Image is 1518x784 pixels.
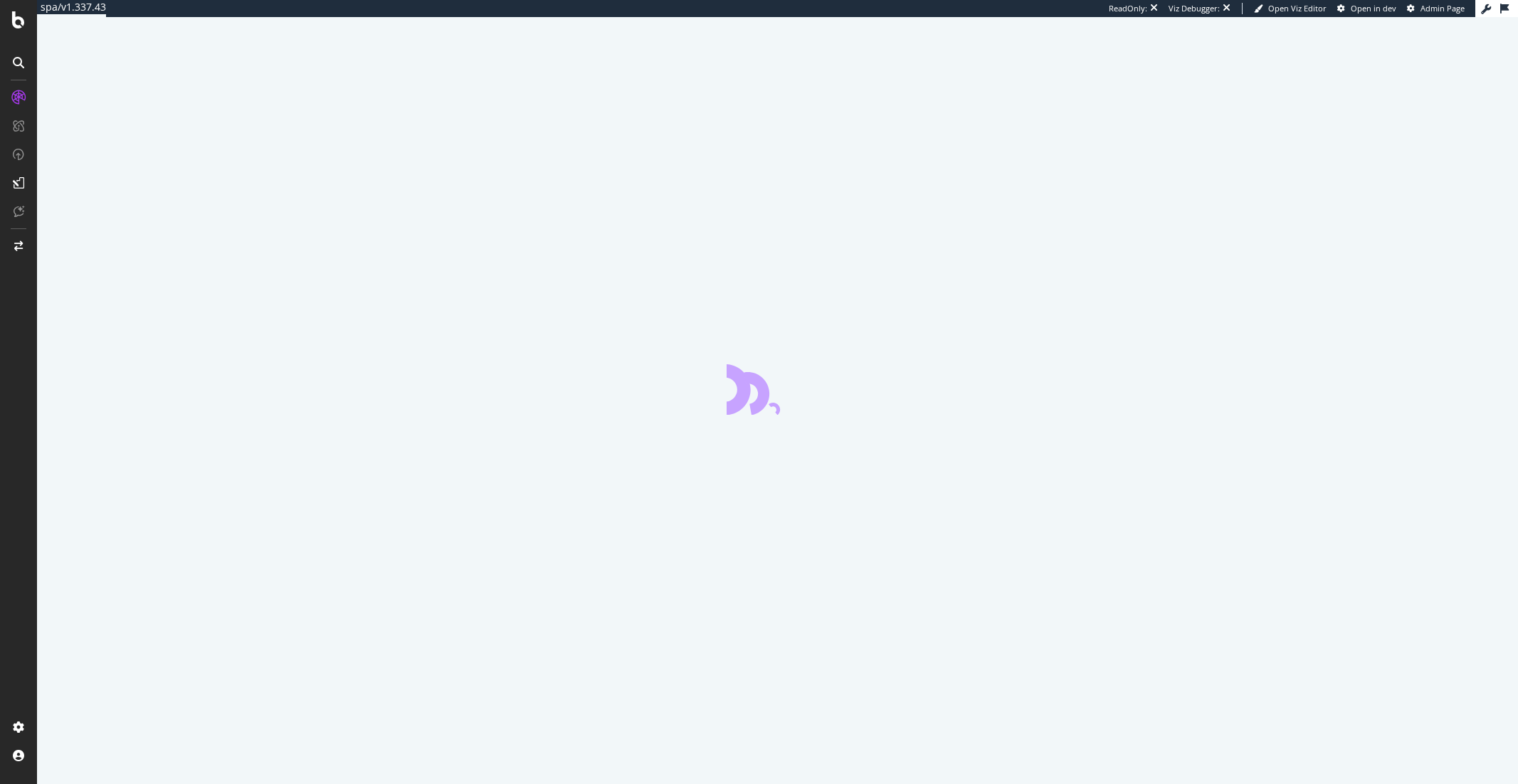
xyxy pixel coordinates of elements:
div: ReadOnly: [1109,3,1147,14]
div: Viz Debugger: [1169,3,1220,14]
span: Admin Page [1421,3,1465,14]
a: Open in dev [1337,3,1396,14]
span: Open Viz Editor [1268,3,1327,14]
span: Open in dev [1351,3,1396,14]
div: animation [727,364,829,415]
a: Admin Page [1407,3,1465,14]
a: Open Viz Editor [1254,3,1327,14]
